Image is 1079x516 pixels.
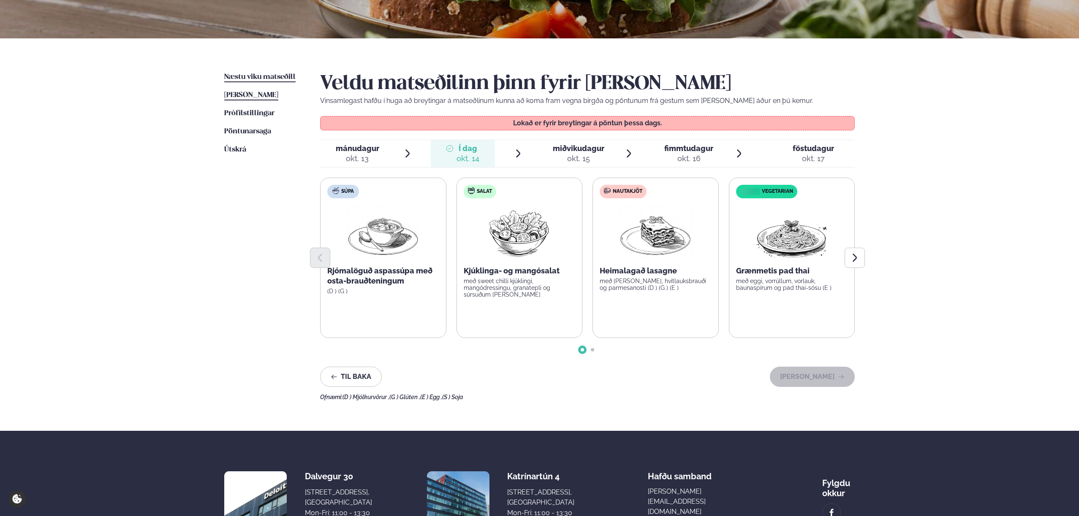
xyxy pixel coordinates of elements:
p: Rjómalöguð aspassúpa með osta-brauðteningum [327,266,439,286]
span: Í dag [457,143,479,154]
span: föstudagur [793,144,834,153]
div: [STREET_ADDRESS], [GEOGRAPHIC_DATA] [305,487,372,508]
img: Lasagna.png [618,205,693,259]
span: Vegetarian [762,188,793,195]
div: Ofnæmi: [320,394,855,400]
span: (E ) Egg , [420,394,442,400]
p: (D ) (G ) [327,288,439,294]
p: Vinsamlegast hafðu í huga að breytingar á matseðlinum kunna að koma fram vegna birgða og pöntunum... [320,96,855,106]
span: (G ) Glúten , [389,394,420,400]
p: með sweet chilli kjúklingi, mangódressingu, granatepli og súrsuðum [PERSON_NAME] [464,278,576,298]
h2: Veldu matseðilinn þinn fyrir [PERSON_NAME] [320,72,855,96]
p: með [PERSON_NAME], hvítlauksbrauði og parmesanosti (D ) (G ) (E ) [600,278,712,291]
button: Til baka [320,367,382,387]
span: Pöntunarsaga [224,128,271,135]
img: Soup.png [346,205,420,259]
p: með eggi, vorrúllum, vorlauk, baunaspírum og pad thai-sósu (E ) [736,278,848,291]
span: Prófílstillingar [224,110,275,117]
div: okt. 14 [457,154,479,164]
button: [PERSON_NAME] [770,367,855,387]
span: Go to slide 1 [581,348,584,351]
img: Salad.png [482,205,557,259]
a: Pöntunarsaga [224,127,271,137]
span: Go to slide 2 [591,348,594,351]
button: Previous slide [310,248,330,268]
img: Spagetti.png [755,205,829,259]
a: Cookie settings [8,490,26,508]
span: Súpa [341,188,354,195]
div: Fylgdu okkur [822,471,855,498]
div: [STREET_ADDRESS], [GEOGRAPHIC_DATA] [507,487,574,508]
span: Nautakjöt [613,188,642,195]
p: Heimalagað lasagne [600,266,712,276]
a: [PERSON_NAME] [224,90,278,100]
p: Lokað er fyrir breytingar á pöntun þessa dags. [329,120,846,127]
span: (D ) Mjólkurvörur , [342,394,389,400]
span: [PERSON_NAME] [224,92,278,99]
div: okt. 13 [336,154,379,164]
p: Kjúklinga- og mangósalat [464,266,576,276]
span: Útskrá [224,146,246,153]
p: Grænmetis pad thai [736,266,848,276]
span: Hafðu samband [648,465,712,481]
div: okt. 15 [553,154,604,164]
div: Katrínartún 4 [507,471,574,481]
img: salad.svg [468,187,475,194]
a: Næstu viku matseðill [224,72,296,82]
span: miðvikudagur [553,144,604,153]
div: Dalvegur 30 [305,471,372,481]
button: Next slide [845,248,865,268]
a: Prófílstillingar [224,108,275,119]
span: (S ) Soja [442,394,463,400]
div: okt. 17 [793,154,834,164]
img: beef.svg [604,187,611,194]
img: icon [738,188,761,196]
span: fimmtudagur [664,144,713,153]
span: Næstu viku matseðill [224,73,296,81]
div: okt. 16 [664,154,713,164]
span: Salat [477,188,492,195]
img: soup.svg [332,187,339,194]
span: mánudagur [336,144,379,153]
a: Útskrá [224,145,246,155]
